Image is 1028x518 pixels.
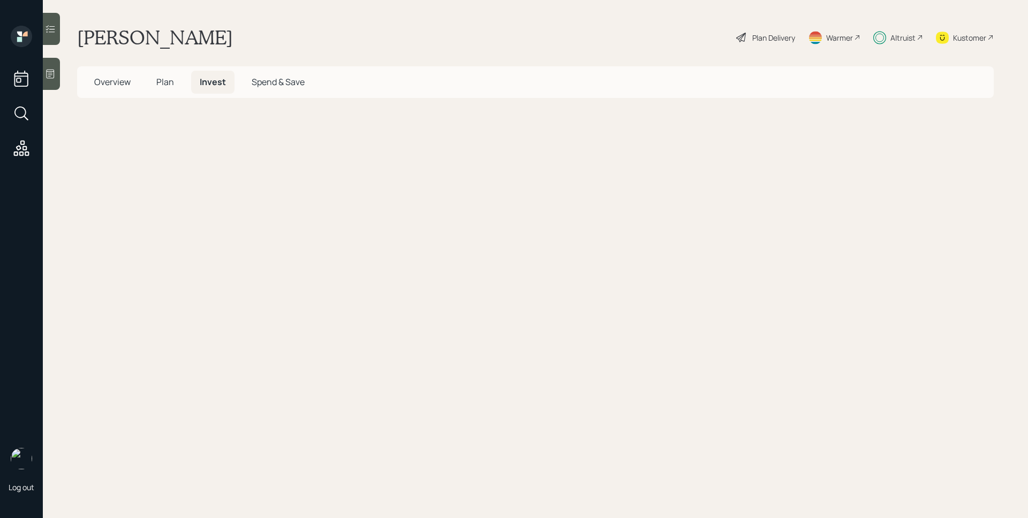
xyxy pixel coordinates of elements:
img: james-distasi-headshot.png [11,448,32,469]
span: Invest [200,76,226,88]
div: Warmer [826,32,853,43]
div: Log out [9,482,34,492]
h1: [PERSON_NAME] [77,26,233,49]
span: Spend & Save [252,76,305,88]
div: Altruist [890,32,916,43]
span: Overview [94,76,131,88]
div: Kustomer [953,32,986,43]
span: Plan [156,76,174,88]
div: Plan Delivery [752,32,795,43]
